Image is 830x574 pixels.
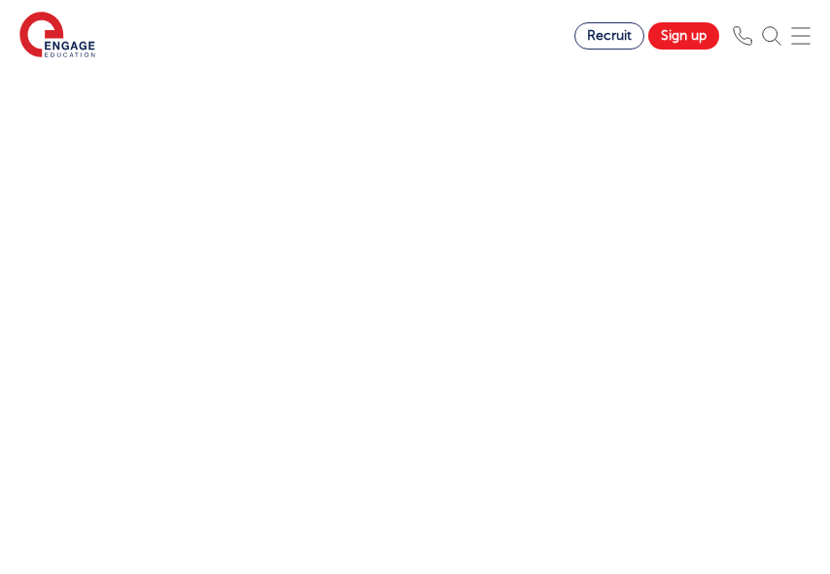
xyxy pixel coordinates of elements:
[574,22,644,50] a: Recruit
[733,26,752,46] img: Phone
[19,12,95,60] img: Engage Education
[762,26,781,46] img: Search
[587,28,632,43] span: Recruit
[791,26,811,46] img: Mobile Menu
[648,22,719,50] a: Sign up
